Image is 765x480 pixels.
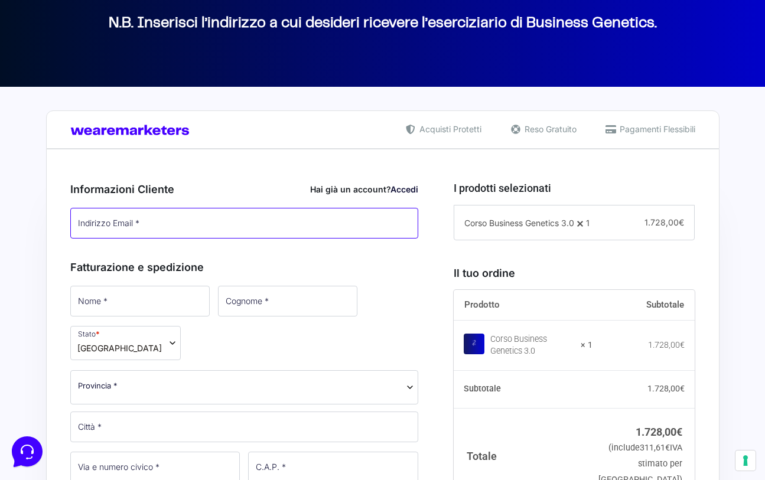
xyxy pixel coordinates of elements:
[679,217,684,227] span: €
[490,334,573,357] div: Corso Business Genetics 3.0
[70,286,210,316] input: Nome *
[310,183,418,195] div: Hai già un account?
[70,208,419,239] input: Indirizzo Email *
[454,290,593,321] th: Prodotto
[70,181,419,197] h3: Informazioni Cliente
[126,146,217,156] a: Apri Centro Assistenza
[70,412,419,442] input: Città *
[19,47,100,57] span: Le tue conversazioni
[390,184,418,194] a: Accedi
[665,443,670,453] span: €
[454,180,695,196] h3: I prodotti selezionati
[52,23,714,24] p: N.B. Inserisci l’indirizzo a cui desideri ricevere l’eserciziario di Business Genetics.
[636,426,682,438] bdi: 1.728,00
[464,334,484,354] img: Corso Business Genetics 3.0
[27,172,193,184] input: Cerca un articolo...
[182,388,199,399] p: Aiuto
[676,426,682,438] span: €
[218,286,357,316] input: Cognome *
[644,217,684,227] span: 1.728,00
[78,380,118,392] span: Provincia *
[680,384,685,393] span: €
[38,66,61,90] img: dark
[19,99,217,123] button: Inizia una conversazione
[581,339,593,351] strong: × 1
[454,371,593,409] th: Subtotale
[647,384,685,393] bdi: 1.728,00
[19,146,92,156] span: Trova una risposta
[464,218,574,228] span: Corso Business Genetics 3.0
[680,340,685,350] span: €
[9,371,82,399] button: Home
[19,66,43,90] img: dark
[9,434,45,469] iframe: Customerly Messenger Launcher
[70,326,181,360] span: Stato
[70,259,419,275] h3: Fatturazione e spedizione
[640,443,670,453] span: 311,61
[154,371,227,399] button: Aiuto
[77,106,174,116] span: Inizia una conversazione
[57,66,80,90] img: dark
[617,123,695,135] span: Pagamenti Flessibili
[82,371,155,399] button: Messaggi
[735,450,756,471] button: Le tue preferenze relative al consenso per le tecnologie di tracciamento
[522,123,577,135] span: Reso Gratuito
[648,340,685,350] bdi: 1.728,00
[70,370,419,404] span: Provincia
[586,218,590,228] span: 1
[593,290,695,321] th: Subtotale
[102,388,134,399] p: Messaggi
[35,388,56,399] p: Home
[454,265,695,281] h3: Il tuo ordine
[416,123,481,135] span: Acquisti Protetti
[77,342,162,354] span: Italia
[9,9,198,28] h2: Ciao da Marketers 👋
